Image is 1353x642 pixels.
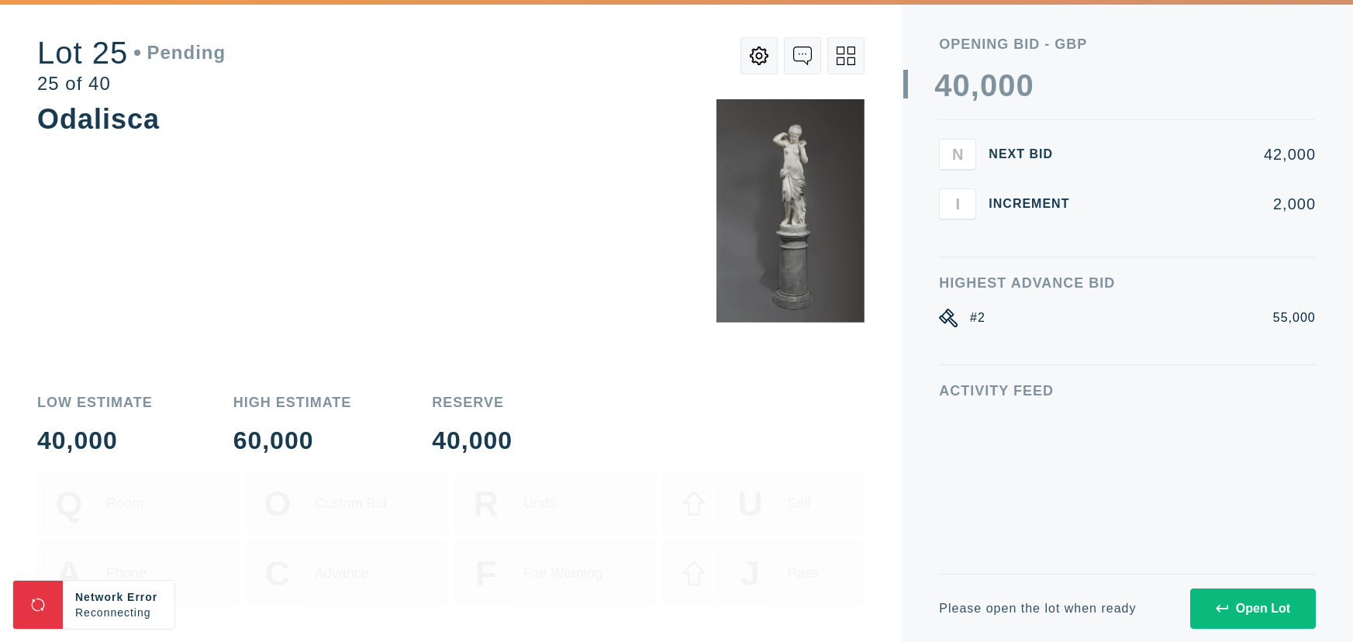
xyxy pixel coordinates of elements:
[939,384,1316,398] div: Activity Feed
[939,37,1316,51] div: Opening bid - GBP
[956,195,961,212] span: I
[989,198,1082,210] div: Increment
[971,70,980,380] div: ,
[1094,147,1316,162] div: 42,000
[989,148,1082,160] div: Next Bid
[432,428,513,453] div: 40,000
[233,428,352,453] div: 60,000
[939,602,1136,615] div: Please open the lot when ready
[1094,196,1316,212] div: 2,000
[1190,588,1316,629] button: Open Lot
[939,276,1316,290] div: Highest Advance Bid
[75,589,162,605] div: Network Error
[1216,602,1290,616] div: Open Lot
[75,605,162,620] div: Reconnecting
[1016,70,1034,101] div: 0
[37,395,153,409] div: Low Estimate
[952,145,963,163] span: N
[1273,309,1316,327] div: 55,000
[970,309,985,327] div: #2
[939,188,976,219] button: I
[37,103,160,135] div: Odalisca
[980,70,998,101] div: 0
[134,43,226,62] div: Pending
[934,70,952,101] div: 4
[939,139,976,170] button: N
[37,428,153,453] div: 40,000
[37,37,226,68] div: Lot 25
[432,395,513,409] div: Reserve
[998,70,1016,101] div: 0
[233,395,352,409] div: High Estimate
[37,74,226,93] div: 25 of 40
[953,70,971,101] div: 0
